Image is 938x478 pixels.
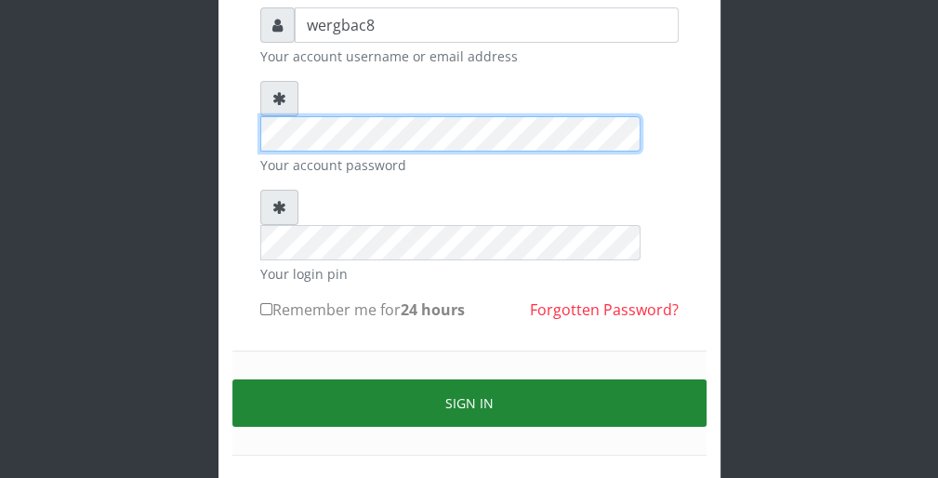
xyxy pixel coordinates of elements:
label: Remember me for [260,299,465,321]
a: Forgotten Password? [530,299,679,320]
input: Username or email address [295,7,679,43]
b: 24 hours [401,299,465,320]
input: Remember me for24 hours [260,303,272,315]
button: Sign in [232,379,707,427]
small: Your account password [260,155,679,175]
small: Your login pin [260,264,679,284]
small: Your account username or email address [260,46,679,66]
